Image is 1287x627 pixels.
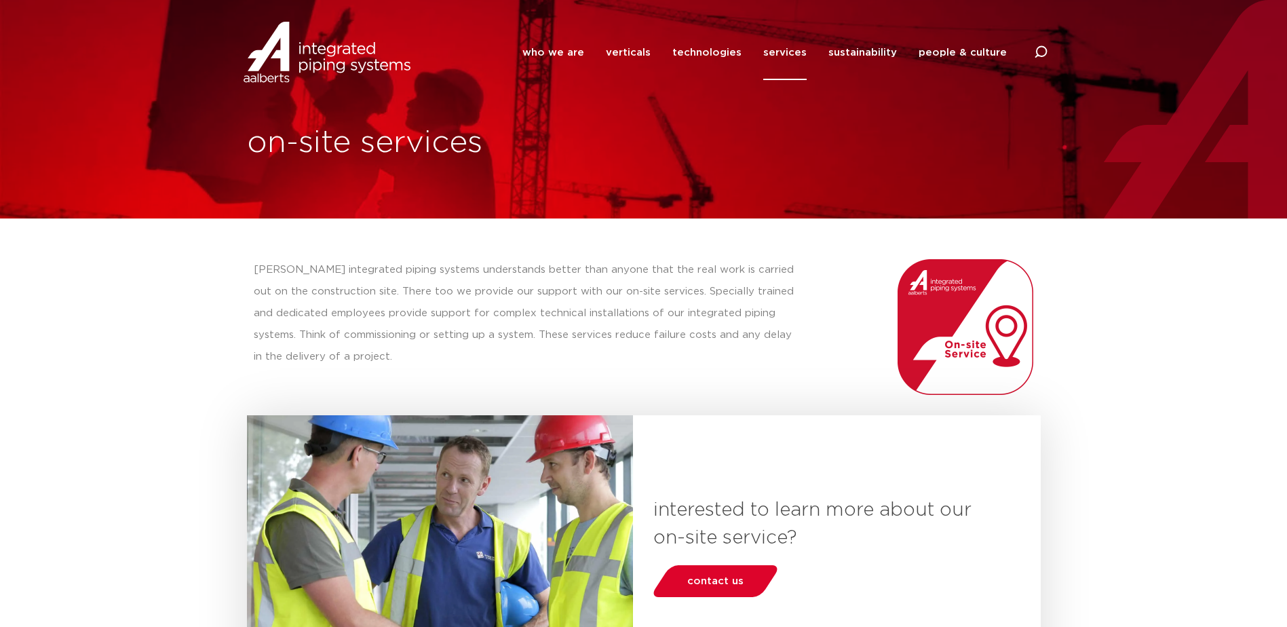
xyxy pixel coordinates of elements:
nav: Menu [522,25,1007,80]
a: people & culture [919,25,1007,80]
a: technologies [672,25,742,80]
a: services [763,25,807,80]
p: [PERSON_NAME] integrated piping systems understands better than anyone that the real work is carr... [254,259,796,368]
img: Aalberts_IPS_icon_onsite_service_rgb [898,259,1033,395]
a: who we are [522,25,584,80]
a: sustainability [828,25,897,80]
h3: interested to learn more about our on-site service? [653,497,999,551]
a: contact us [650,565,782,597]
a: verticals [606,25,651,80]
span: contact us [687,576,744,586]
h1: on-site services [247,121,637,165]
